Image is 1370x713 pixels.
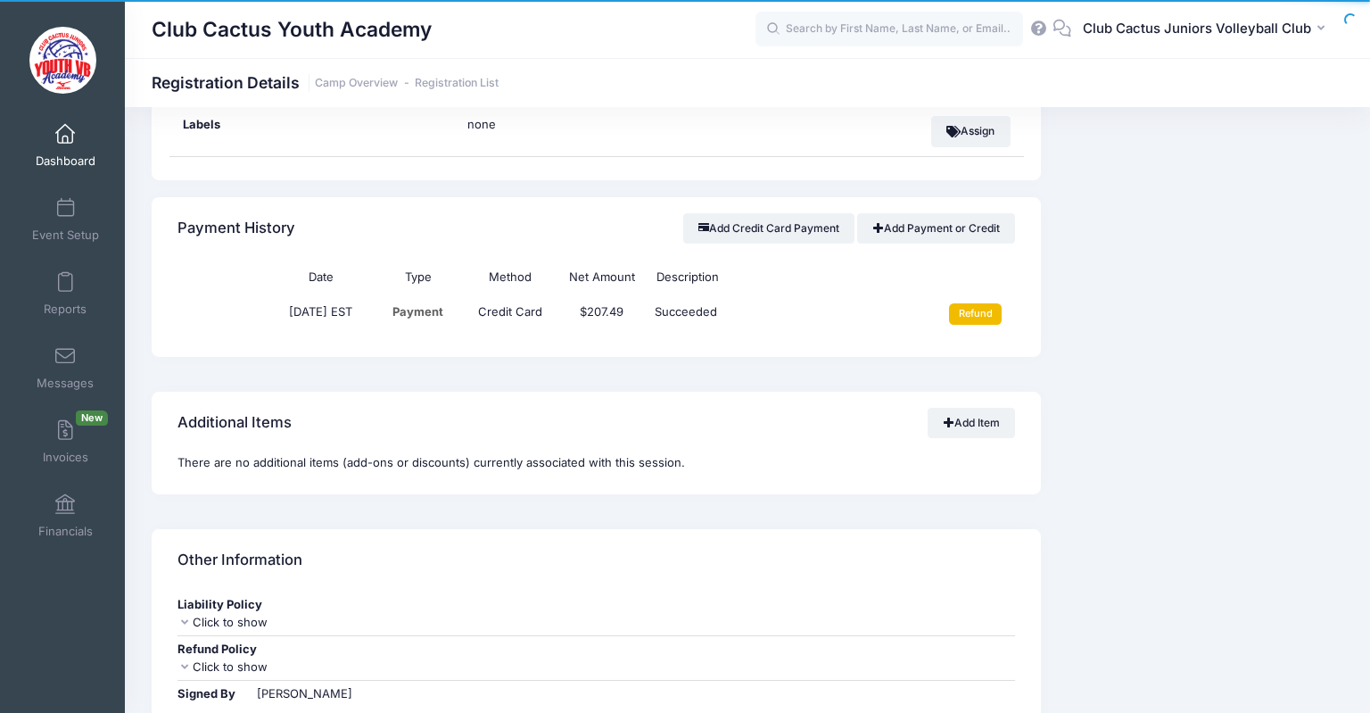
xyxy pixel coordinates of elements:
h4: Additional Items [177,397,292,448]
h1: Club Cactus Youth Academy [152,9,432,50]
a: Add Item [928,408,1015,438]
td: Succeeded [648,294,923,334]
div: Click to show [177,659,1015,676]
span: Club Cactus Juniors Volleyball Club [1083,19,1311,38]
span: Messages [37,376,94,391]
a: Camp Overview [315,77,398,90]
td: [DATE] EST [269,294,372,334]
input: Refund [949,303,1002,325]
div: Refund Policy [177,641,1015,659]
th: Date [269,260,372,294]
button: Club Cactus Juniors Volleyball Club [1071,9,1343,50]
td: Credit Card [464,294,556,334]
a: InvoicesNew [23,410,108,473]
th: Type [372,260,464,294]
a: Event Setup [23,188,108,251]
th: Net Amount [556,260,648,294]
img: Club Cactus Youth Academy [29,27,96,94]
a: Financials [23,485,108,547]
span: Dashboard [36,153,95,169]
a: Dashboard [23,114,108,177]
a: Registration List [415,77,499,90]
h4: Other Information [177,535,302,586]
a: Messages [23,336,108,399]
a: Add Payment or Credit [857,213,1015,244]
div: [PERSON_NAME] [257,685,366,703]
div: There are no additional items (add-ons or discounts) currently associated with this session. [152,454,1041,495]
h1: Registration Details [152,73,499,92]
th: Method [464,260,556,294]
a: Reports [23,262,108,325]
span: Reports [44,302,87,317]
td: $207.49 [556,294,648,334]
th: Description [648,260,923,294]
td: Payment [372,294,464,334]
span: Invoices [43,450,88,465]
div: Labels [169,107,454,155]
button: Add Credit Card Payment [683,213,855,244]
span: Event Setup [32,228,99,243]
div: Signed By [177,685,253,703]
span: Financials [38,524,93,539]
span: none [467,116,690,134]
input: Search by First Name, Last Name, or Email... [755,12,1023,47]
h4: Payment History [177,203,295,254]
span: New [76,410,108,426]
div: Liability Policy [177,596,1015,614]
div: Click to show [177,614,1015,632]
button: Assign [931,116,1011,146]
